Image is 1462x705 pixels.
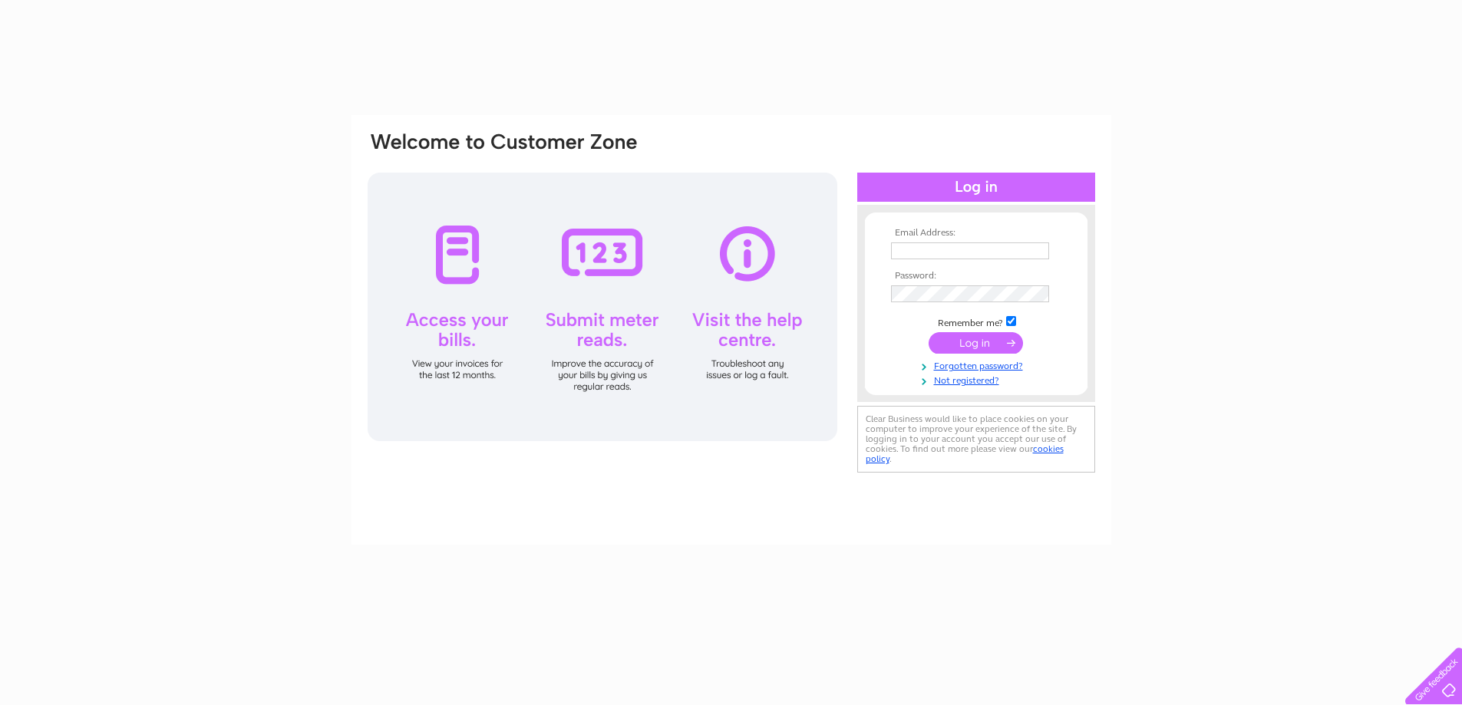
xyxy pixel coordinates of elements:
[866,443,1064,464] a: cookies policy
[929,332,1023,354] input: Submit
[887,271,1065,282] th: Password:
[887,314,1065,329] td: Remember me?
[891,372,1065,387] a: Not registered?
[857,406,1095,473] div: Clear Business would like to place cookies on your computer to improve your experience of the sit...
[887,228,1065,239] th: Email Address:
[891,357,1065,372] a: Forgotten password?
